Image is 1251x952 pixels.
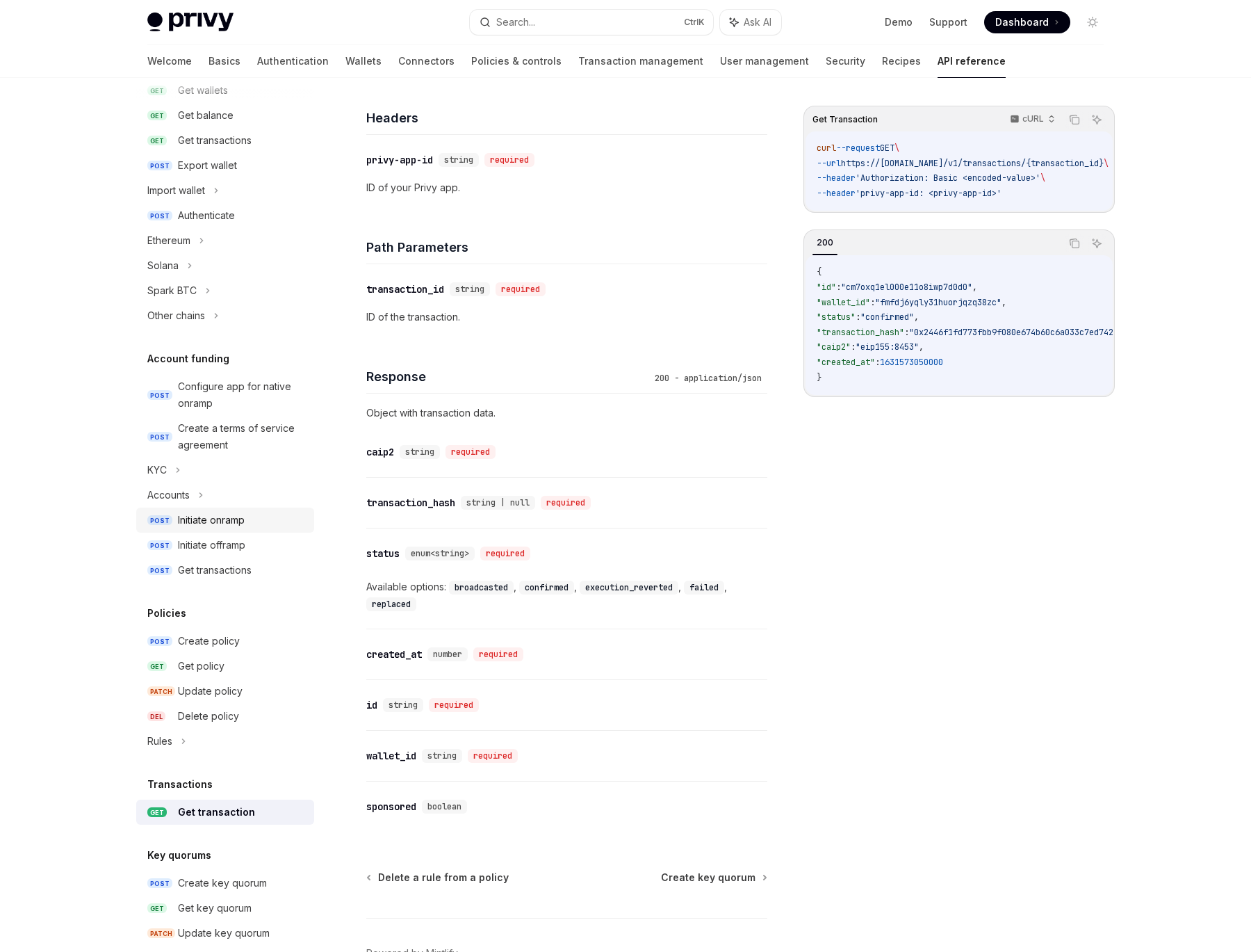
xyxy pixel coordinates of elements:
code: replaced [366,597,416,611]
div: Initiate onramp [178,512,245,529]
span: : [875,357,880,368]
span: Get Transaction [812,114,878,125]
span: string [444,154,473,166]
div: Authenticate [178,207,235,224]
code: execution_reverted [580,581,678,595]
span: \ [1040,172,1045,184]
p: cURL [1022,113,1044,124]
a: PATCHUpdate key quorum [136,921,314,946]
a: Create key quorum [661,871,766,885]
div: Available options: [366,579,767,612]
span: POST [147,211,172,221]
div: , [580,579,684,595]
span: Create key quorum [661,871,755,885]
button: Ask AI [1088,111,1106,129]
div: Accounts [147,487,190,503]
div: Import wallet [147,182,205,199]
span: POST [147,565,172,576]
span: string [405,446,434,458]
span: POST [147,390,172,401]
span: PATCH [147,928,175,939]
button: Copy the contents from the code block [1065,234,1084,252]
span: "fmfdj6yqly31huorjqzq38zc" [875,297,1001,308]
div: created_at [366,647,422,661]
span: GET [147,661,167,672]
div: required [429,698,479,712]
span: GET [880,143,894,154]
span: 'Authorization: Basic <encoded-value>' [856,172,1040,184]
span: "created_at" [817,357,875,368]
img: light logo [147,13,234,32]
span: string [389,700,418,711]
div: Create a terms of service agreement [178,420,306,453]
span: "eip155:8453" [856,341,919,353]
p: Object with transaction data. [366,405,767,421]
span: "confirmed" [860,312,914,323]
div: required [484,153,534,167]
div: 200 - application/json [649,371,767,385]
span: "id" [817,282,836,293]
div: 200 [812,234,837,251]
span: : [856,312,860,323]
span: GET [147,903,167,914]
a: POSTConfigure app for native onramp [136,374,314,416]
span: number [433,649,462,660]
div: wallet_id [366,749,416,763]
span: POST [147,432,172,442]
span: string [455,284,484,295]
span: , [972,282,977,293]
div: , [519,579,580,595]
a: POSTGet transactions [136,558,314,583]
div: required [445,445,496,459]
span: curl [817,143,836,154]
button: Ask AI [1088,234,1106,252]
div: required [468,749,518,763]
div: Get transactions [178,132,252,149]
div: KYC [147,462,167,478]
span: "status" [817,312,856,323]
code: confirmed [519,581,574,595]
span: GET [147,136,167,146]
span: DEL [147,711,165,722]
a: GETGet balance [136,103,314,128]
a: POSTInitiate offramp [136,533,314,558]
h4: Path Parameters [366,238,767,257]
a: GETGet transaction [136,800,314,825]
div: Other chains [147,307,205,324]
button: Toggle dark mode [1081,11,1104,33]
div: Get balance [178,107,234,124]
a: POSTInitiate onramp [136,508,314,533]
h5: Transactions [147,776,213,793]
span: : [870,297,875,308]
div: caip2 [366,445,394,459]
div: sponsored [366,800,416,814]
span: Ctrl K [684,17,705,28]
span: --url [817,158,841,169]
div: Spark BTC [147,282,197,299]
a: Delete a rule from a policy [368,871,509,885]
div: required [496,282,546,296]
code: failed [684,581,724,595]
h4: Response [366,367,649,386]
span: Dashboard [995,15,1049,29]
span: Ask AI [744,15,771,29]
span: 1631573050000 [880,357,943,368]
span: enum<string> [411,548,469,559]
div: status [366,547,400,560]
div: Get policy [178,658,224,675]
a: GETGet key quorum [136,896,314,921]
a: API reference [938,45,1006,78]
span: "0x2446f1fd773fbb9f080e674b60c6a033c7ed7427b8b9413cf28a2a4a6da9b56c" [909,327,1240,338]
a: POSTExport wallet [136,153,314,178]
p: ID of the transaction. [366,309,767,325]
h4: Headers [366,108,767,127]
span: \ [1104,158,1109,169]
button: Ask AI [720,10,781,35]
button: Search...CtrlK [470,10,713,35]
span: --header [817,172,856,184]
a: Connectors [398,45,455,78]
button: cURL [1002,108,1061,131]
span: { [817,266,821,277]
div: Update policy [178,683,243,700]
a: Dashboard [984,11,1070,33]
